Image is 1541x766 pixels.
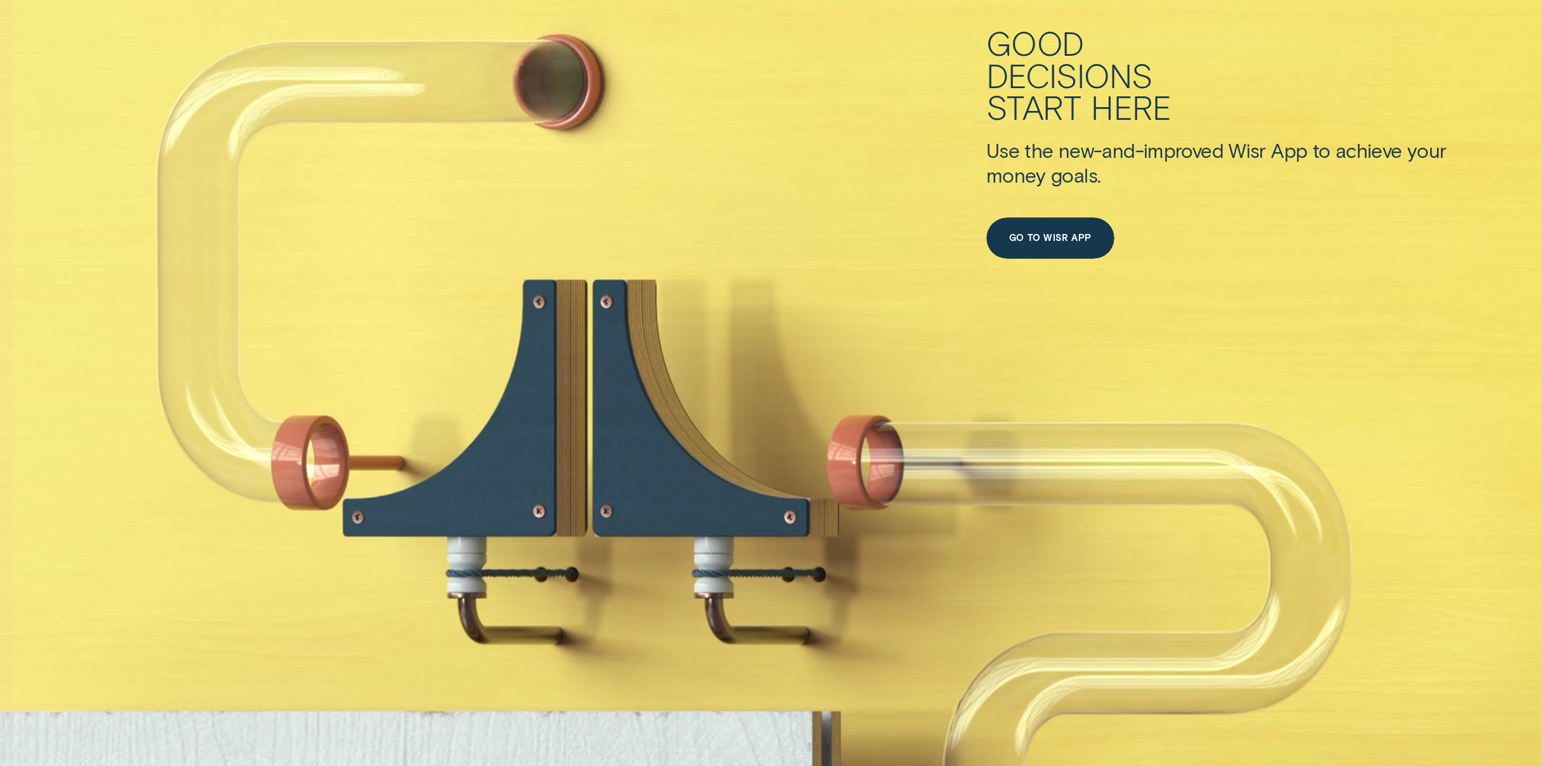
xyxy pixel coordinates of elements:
[1059,138,1223,162] div: new-and-improved
[986,217,1114,259] a: Go to Wisr App
[986,59,1153,91] div: decisions
[1407,138,1447,162] div: your
[1091,91,1171,122] div: here
[986,162,1046,187] div: money
[1228,138,1266,162] div: Wisr
[1024,138,1053,162] div: the
[1313,138,1331,162] div: to
[986,91,1081,122] div: start
[1051,162,1100,187] div: goals.
[1271,138,1307,162] div: App
[986,27,1085,58] div: Good
[986,138,1019,162] div: Use
[1336,138,1402,162] div: achieve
